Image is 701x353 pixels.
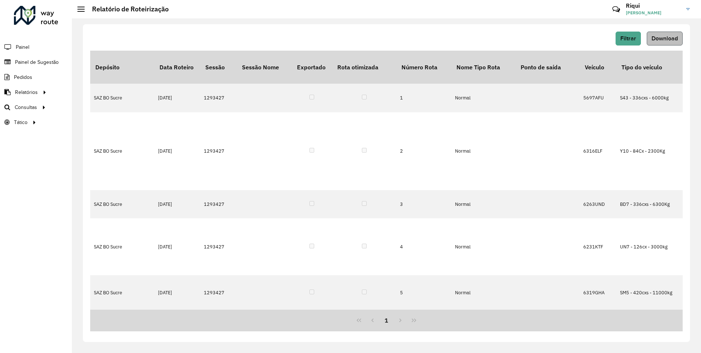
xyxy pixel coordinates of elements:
td: [DATE] [154,112,200,190]
h3: Riqui [626,2,681,9]
td: S43 - 336cxs - 6000kg [616,84,680,112]
td: SAZ BO Sucre [90,218,154,275]
th: Número Rota [396,51,451,84]
button: Filtrar [616,32,641,46]
td: 1 [396,84,451,112]
td: Normal [451,112,515,190]
td: SM5 - 420cxs - 11000kg [616,275,680,311]
td: 6263UND [580,190,616,219]
td: Normal [451,275,515,311]
span: Relatórios [15,88,38,96]
td: SAZ BO Sucre [90,190,154,219]
span: Download [652,35,678,41]
th: Depósito [90,51,154,84]
button: Download [647,32,683,46]
a: Contato Rápido [608,1,624,17]
td: Normal [451,190,515,219]
span: Pedidos [14,73,32,81]
td: 2 [396,112,451,190]
th: Nome Tipo Rota [451,51,515,84]
span: Painel de Sugestão [15,58,59,66]
td: 4 [396,218,451,275]
td: BD7 - 336cxs - 6300Kg [616,190,680,219]
span: Filtrar [620,35,636,41]
td: 6316ELF [580,112,616,190]
td: [DATE] [154,84,200,112]
td: 1293427 [200,112,237,190]
button: 1 [379,313,393,327]
h2: Relatório de Roteirização [85,5,169,13]
th: Ponto de saída [515,51,580,84]
td: 1293427 [200,275,237,311]
td: [DATE] [154,190,200,219]
th: Rota otimizada [332,51,396,84]
span: Tático [14,119,27,126]
td: Y10 - 84Cx - 2300Kg [616,112,680,190]
td: 1293427 [200,190,237,219]
th: Tipo do veículo [616,51,680,84]
td: [DATE] [154,218,200,275]
td: 1293427 [200,218,237,275]
th: Veículo [580,51,616,84]
td: SAZ BO Sucre [90,84,154,112]
th: Sessão [200,51,237,84]
span: Painel [16,43,29,51]
td: UN7 - 126cx - 3000kg [616,218,680,275]
th: Data Roteiro [154,51,200,84]
td: 6319GHA [580,275,616,311]
span: [PERSON_NAME] [626,10,681,16]
td: Normal [451,218,515,275]
td: 6231KTF [580,218,616,275]
td: 5697AFU [580,84,616,112]
td: 3 [396,190,451,219]
th: Exportado [292,51,332,84]
span: Consultas [15,103,37,111]
td: SAZ BO Sucre [90,275,154,311]
td: Normal [451,84,515,112]
td: 5 [396,275,451,311]
th: Sessão Nome [237,51,292,84]
td: SAZ BO Sucre [90,112,154,190]
td: [DATE] [154,275,200,311]
td: 1293427 [200,84,237,112]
